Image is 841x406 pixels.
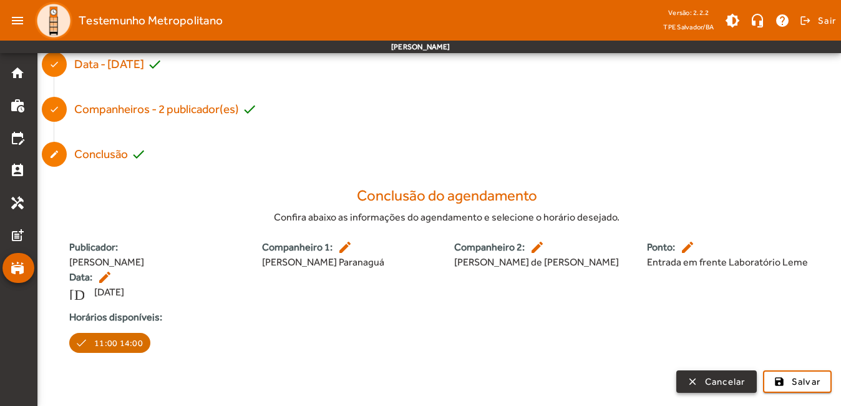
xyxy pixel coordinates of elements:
mat-icon: done [49,59,59,69]
strong: Companheiro 1: [262,240,333,255]
mat-icon: home [10,66,25,81]
span: Entrada em frente Laboratório Leme [647,255,825,270]
strong: Horários disponíveis: [69,310,824,325]
span: [PERSON_NAME] Paranaguá [262,255,440,270]
mat-icon: menu [5,8,30,33]
span: [DATE] [94,285,124,300]
mat-icon: perm_contact_calendar [10,163,25,178]
span: TPE Salvador/BA [663,21,714,33]
button: Cancelar [676,370,757,393]
button: Sair [798,11,836,30]
span: [PERSON_NAME] [69,255,247,270]
a: Testemunho Metropolitano [30,2,223,39]
strong: Companheiro 2: [454,240,525,255]
mat-icon: handyman [10,196,25,210]
span: Cancelar [705,375,746,389]
mat-icon: [DATE] [69,285,84,300]
div: Data - [DATE] [74,56,162,74]
mat-icon: check [147,57,162,72]
div: Confira abaixo as informações do agendamento e selecione o horário desejado. [67,210,827,225]
mat-icon: edit [338,240,352,255]
strong: Data: [69,270,92,285]
mat-icon: edit [680,240,695,255]
span: Testemunho Metropolitano [79,11,223,31]
mat-icon: done [49,104,59,114]
button: Salvar [763,370,832,393]
img: Logo TPE [35,2,72,39]
mat-icon: edit_calendar [10,131,25,146]
mat-icon: stadium [10,260,25,275]
div: Conclusão [74,146,146,164]
span: 11:00 14:00 [94,337,143,349]
span: [PERSON_NAME] de [PERSON_NAME] [454,255,632,270]
div: Companheiros - 2 publicador(es) [74,101,257,119]
span: Sair [818,11,836,31]
div: Versão: 2.2.2 [663,5,714,21]
mat-icon: check [242,102,257,117]
strong: Ponto: [647,240,675,255]
mat-icon: work_history [10,98,25,113]
mat-icon: create [49,149,59,159]
span: Salvar [792,375,821,389]
mat-icon: post_add [10,228,25,243]
mat-icon: edit [530,240,545,255]
mat-icon: edit [97,270,112,285]
mat-icon: check [131,147,146,162]
h4: Conclusão do agendamento [67,187,827,205]
strong: Publicador: [69,240,118,255]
